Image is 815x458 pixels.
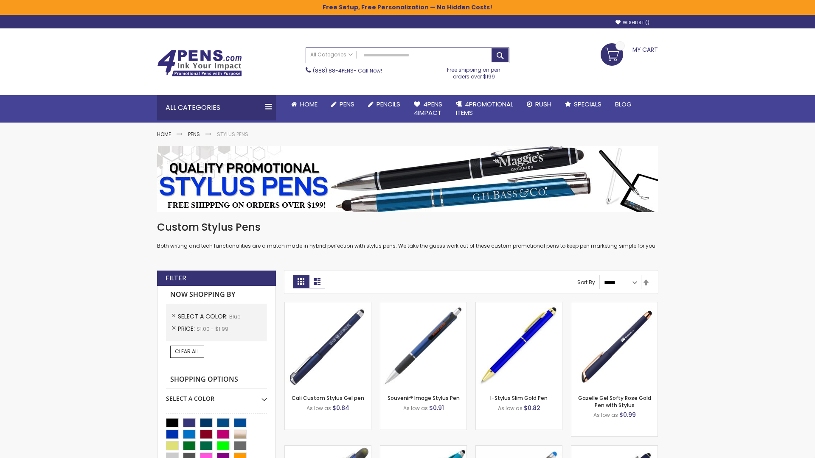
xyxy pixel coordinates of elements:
[157,131,171,138] a: Home
[388,394,460,402] a: Souvenir® Image Stylus Pen
[571,445,658,452] a: Custom Soft Touch® Metal Pens with Stylus-Blue
[520,95,558,114] a: Rush
[217,131,248,138] strong: Stylus Pens
[229,313,240,320] span: Blue
[166,388,267,403] div: Select A Color
[157,50,242,77] img: 4Pens Custom Pens and Promotional Products
[403,405,428,412] span: As low as
[593,411,618,419] span: As low as
[380,445,467,452] a: Neon Stylus Highlighter-Pen Combo-Blue
[498,405,523,412] span: As low as
[476,445,562,452] a: Islander Softy Gel with Stylus - ColorJet Imprint-Blue
[574,100,601,109] span: Specials
[558,95,608,114] a: Specials
[476,302,562,309] a: I-Stylus Slim Gold-Blue
[571,302,658,309] a: Gazelle Gel Softy Rose Gold Pen with Stylus-Blue
[380,302,467,388] img: Souvenir® Image Stylus Pen-Blue
[456,100,513,117] span: 4PROMOTIONAL ITEMS
[571,302,658,388] img: Gazelle Gel Softy Rose Gold Pen with Stylus-Blue
[313,67,382,74] span: - Call Now!
[619,411,636,419] span: $0.99
[170,346,204,357] a: Clear All
[524,404,540,412] span: $0.82
[175,348,200,355] span: Clear All
[578,394,651,408] a: Gazelle Gel Softy Rose Gold Pen with Stylus
[166,371,267,389] strong: Shopping Options
[429,404,444,412] span: $0.91
[340,100,354,109] span: Pens
[490,394,548,402] a: I-Stylus Slim Gold Pen
[157,221,658,234] h1: Custom Stylus Pens
[300,100,318,109] span: Home
[414,100,442,117] span: 4Pens 4impact
[166,274,186,283] strong: Filter
[615,20,649,26] a: Wishlist
[608,95,638,114] a: Blog
[380,302,467,309] a: Souvenir® Image Stylus Pen-Blue
[285,302,371,309] a: Cali Custom Stylus Gel pen-Blue
[285,445,371,452] a: Souvenir® Jalan Highlighter Stylus Pen Combo-Blue
[292,394,364,402] a: Cali Custom Stylus Gel pen
[332,404,349,412] span: $0.84
[615,100,632,109] span: Blog
[324,95,361,114] a: Pens
[166,286,267,304] strong: Now Shopping by
[577,279,595,286] label: Sort By
[157,95,276,120] div: All Categories
[188,131,200,138] a: Pens
[306,48,357,62] a: All Categories
[313,67,354,74] a: (888) 88-4PENS
[377,100,400,109] span: Pencils
[157,146,658,212] img: Stylus Pens
[306,405,331,412] span: As low as
[438,63,510,80] div: Free shipping on pen orders over $199
[407,95,449,123] a: 4Pens4impact
[285,302,371,388] img: Cali Custom Stylus Gel pen-Blue
[157,221,658,250] div: Both writing and tech functionalities are a match made in hybrid perfection with stylus pens. We ...
[535,100,551,109] span: Rush
[178,312,229,321] span: Select A Color
[310,51,353,58] span: All Categories
[293,275,309,288] strong: Grid
[178,324,197,333] span: Price
[361,95,407,114] a: Pencils
[476,302,562,388] img: I-Stylus Slim Gold-Blue
[449,95,520,123] a: 4PROMOTIONALITEMS
[197,325,228,332] span: $1.00 - $1.99
[284,95,324,114] a: Home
